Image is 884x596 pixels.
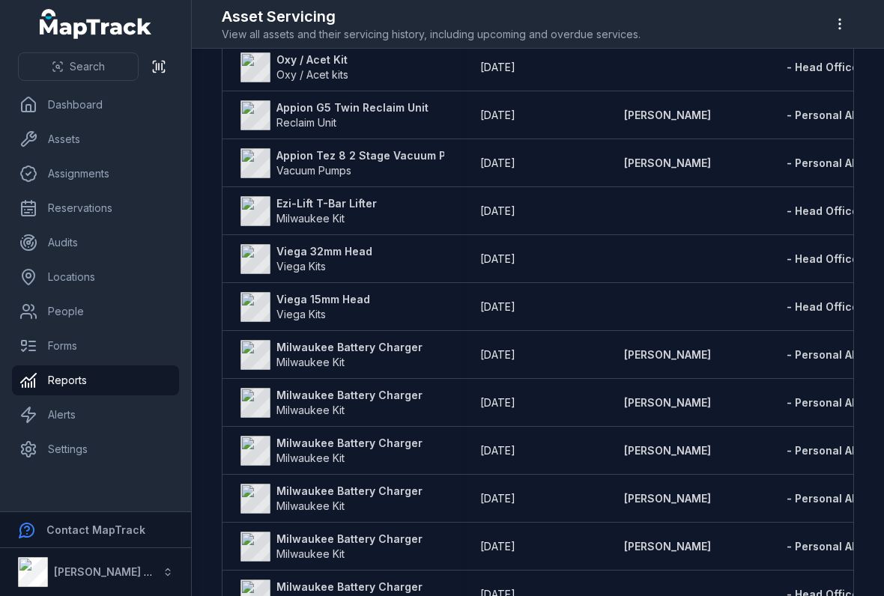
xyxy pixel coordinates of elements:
[276,356,345,368] span: Milwaukee Kit
[240,436,423,466] a: Milwaukee Battery ChargerMilwaukee Kit
[624,395,711,410] a: [PERSON_NAME]
[480,156,515,169] span: [DATE]
[480,491,515,506] time: 1/6/2025, 12:00:00 am
[276,196,377,211] strong: Ezi-Lift T-Bar Lifter
[12,331,179,361] a: Forms
[480,444,515,457] span: [DATE]
[480,540,515,553] span: [DATE]
[276,340,423,355] strong: Milwaukee Battery Charger
[276,484,423,499] strong: Milwaukee Battery Charger
[12,193,179,223] a: Reservations
[480,156,515,171] time: 22/8/2025, 12:00:00 am
[480,443,515,458] time: 27/5/2025, 12:00:00 am
[276,547,345,560] span: Milwaukee Kit
[480,396,515,409] span: [DATE]
[480,492,515,505] span: [DATE]
[222,27,641,42] span: View all assets and their servicing history, including upcoming and overdue services.
[12,400,179,430] a: Alerts
[40,9,152,39] a: MapTrack
[276,308,326,320] span: Viega Kits
[240,388,423,418] a: Milwaukee Battery ChargerMilwaukee Kit
[12,90,179,120] a: Dashboard
[624,539,711,554] a: [PERSON_NAME]
[480,252,515,265] span: [DATE]
[240,532,423,562] a: Milwaukee Battery ChargerMilwaukee Kit
[70,59,105,74] span: Search
[480,108,515,123] time: 22/8/2025, 12:00:00 am
[480,300,515,313] span: [DATE]
[240,148,468,178] a: Appion Tez 8 2 Stage Vacuum PumpVacuum Pumps
[46,523,145,536] strong: Contact MapTrack
[276,451,345,464] span: Milwaukee Kit
[480,109,515,121] span: [DATE]
[276,244,372,259] strong: Viega 32mm Head
[480,347,515,362] time: 1/6/2025, 12:00:00 am
[12,434,179,464] a: Settings
[54,565,158,578] strong: [PERSON_NAME] Air
[276,212,345,225] span: Milwaukee Kit
[480,204,515,217] span: [DATE]
[240,244,372,274] a: Viega 32mm HeadViega Kits
[12,365,179,395] a: Reports
[276,532,423,547] strong: Milwaukee Battery Charger
[222,6,641,27] h2: Asset Servicing
[480,395,515,410] time: 30/5/2025, 12:00:00 am
[240,292,370,322] a: Viega 15mm HeadViega Kits
[240,340,423,370] a: Milwaukee Battery ChargerMilwaukee Kit
[276,260,326,273] span: Viega Kits
[276,499,345,512] span: Milwaukee Kit
[480,204,515,219] time: 25/6/2025, 12:00:00 am
[276,404,345,416] span: Milwaukee Kit
[480,60,515,75] time: 5/7/2025, 12:00:00 am
[624,108,711,123] a: [PERSON_NAME]
[240,484,423,514] a: Milwaukee Battery ChargerMilwaukee Kit
[276,292,370,307] strong: Viega 15mm Head
[624,443,711,458] a: [PERSON_NAME]
[480,299,515,314] time: 1/10/2018, 12:00:00 am
[624,156,711,171] a: [PERSON_NAME]
[276,388,423,403] strong: Milwaukee Battery Charger
[12,159,179,189] a: Assignments
[12,262,179,292] a: Locations
[276,68,348,81] span: Oxy / Acet kits
[276,100,429,115] strong: Appion G5 Twin Reclaim Unit
[12,124,179,154] a: Assets
[480,61,515,73] span: [DATE]
[276,164,351,177] span: Vacuum Pumps
[276,116,336,129] span: Reclaim Unit
[480,539,515,554] time: 1/3/2025, 12:00:00 am
[12,297,179,326] a: People
[12,228,179,258] a: Audits
[240,196,377,226] a: Ezi-Lift T-Bar LifterMilwaukee Kit
[276,436,423,451] strong: Milwaukee Battery Charger
[276,580,423,595] strong: Milwaukee Battery Charger
[240,52,348,82] a: Oxy / Acet KitOxy / Acet kits
[240,100,429,130] a: Appion G5 Twin Reclaim UnitReclaim Unit
[624,491,711,506] a: [PERSON_NAME]
[624,347,711,362] a: [PERSON_NAME]
[276,148,468,163] strong: Appion Tez 8 2 Stage Vacuum Pump
[18,52,139,81] button: Search
[480,252,515,267] time: 1/10/2016, 12:00:00 am
[480,348,515,361] span: [DATE]
[276,52,348,67] strong: Oxy / Acet Kit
